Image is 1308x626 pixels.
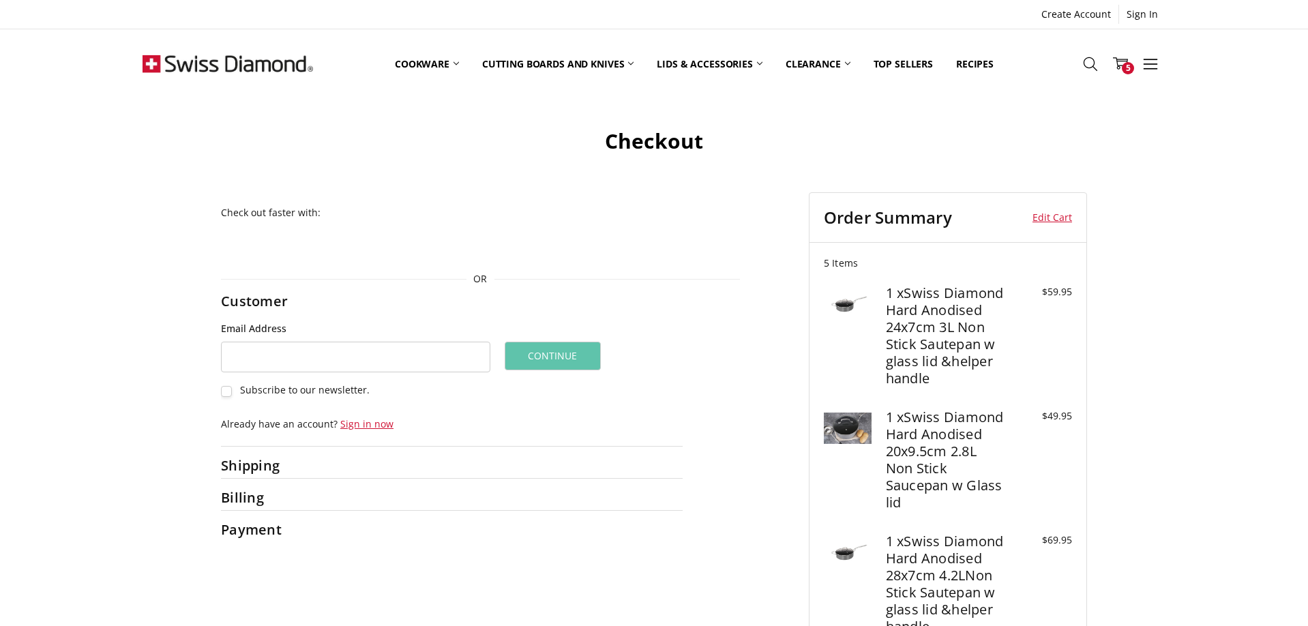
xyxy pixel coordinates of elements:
[143,29,313,98] img: Free Shipping On Every Order
[886,408,1007,511] h4: 1 x Swiss Diamond Hard Anodised 20x9.5cm 2.8L Non Stick Saucepan w Glass lid
[645,33,773,93] a: Lids & Accessories
[471,33,646,93] a: Cutting boards and knives
[1010,533,1072,547] div: $69.95
[240,383,370,396] span: Subscribe to our newsletter.
[1010,408,1072,423] div: $49.95
[886,284,1007,387] h4: 1 x Swiss Diamond Hard Anodised 24x7cm 3L Non Stick Sautepan w glass lid &helper handle
[1010,284,1072,299] div: $59.95
[505,342,601,370] button: Continue
[143,128,1165,154] h1: Checkout
[466,271,494,286] span: OR
[221,205,740,220] p: Check out faster with:
[1122,62,1134,74] span: 5
[221,321,490,336] label: Email Address
[221,521,307,538] h2: Payment
[1034,5,1118,24] a: Create Account
[862,33,945,93] a: Top Sellers
[1119,5,1165,24] a: Sign In
[221,417,683,431] p: Already have an account?
[221,232,439,256] iframe: PayPal-paypal
[774,33,862,93] a: Clearance
[945,33,1005,93] a: Recipes
[1013,207,1072,228] a: Edit Cart
[340,417,393,430] a: Sign in now
[221,489,307,506] h2: Billing
[221,457,307,474] h2: Shipping
[383,33,471,93] a: Cookware
[221,293,307,310] h2: Customer
[824,257,1072,269] h3: 5 Items
[1105,46,1135,80] a: 5
[824,207,1014,228] h3: Order Summary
